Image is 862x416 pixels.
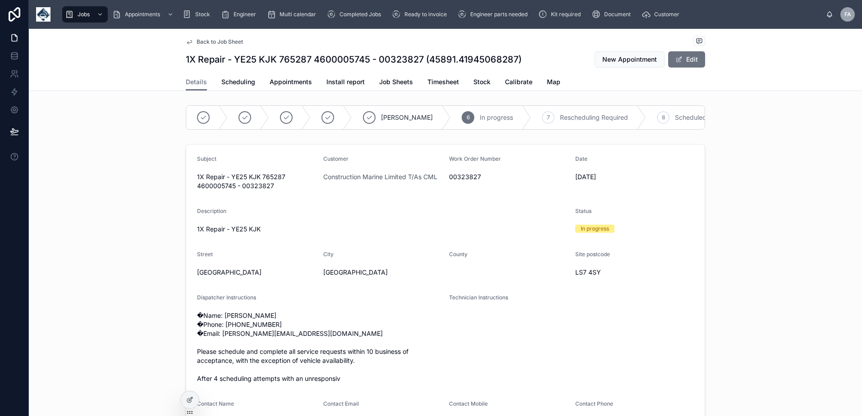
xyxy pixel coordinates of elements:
[675,113,706,122] span: Scheduled
[221,74,255,92] a: Scheduling
[595,51,665,68] button: New Appointment
[639,6,686,23] a: Customer
[662,114,665,121] span: 8
[480,113,513,122] span: In progress
[186,77,207,86] span: Details
[186,38,243,45] a: Back to Job Sheet
[264,6,322,23] a: Multi calendar
[58,5,826,24] div: scrollable content
[560,113,628,122] span: Rescheduling Required
[379,74,413,92] a: Job Sheets
[473,74,491,92] a: Stock
[197,225,261,233] span: 1X Repair - YE25 KJK
[547,74,560,92] a: Map
[654,11,679,18] span: Customer
[427,74,459,92] a: Timesheet
[455,6,534,23] a: Engineer parts needed
[186,53,522,66] h1: 1X Repair - YE25 KJK 765287 4600005745 - 00323827 (45891.41945068287)
[844,11,851,18] span: FA
[180,6,216,23] a: Stock
[339,11,381,18] span: Completed Jobs
[323,155,348,162] span: Customer
[536,6,587,23] a: Kit required
[197,268,316,277] span: [GEOGRAPHIC_DATA]
[505,74,532,92] a: Calibrate
[404,11,447,18] span: Ready to invoice
[449,172,568,181] span: 00323827
[62,6,108,23] a: Jobs
[195,11,210,18] span: Stock
[589,6,637,23] a: Document
[197,172,316,190] span: 1X Repair - YE25 KJK 765287 4600005745 - 00323827
[197,251,213,258] span: Street
[473,77,491,86] span: Stock
[323,400,359,407] span: Contact Email
[197,155,216,162] span: Subject
[36,7,50,22] img: App logo
[389,6,453,23] a: Ready to invoice
[326,77,365,86] span: Install report
[197,311,442,383] span: �Name: [PERSON_NAME] �Phone: [PHONE_NUMBER] �Email: [PERSON_NAME][EMAIL_ADDRESS][DOMAIN_NAME] Ple...
[125,11,160,18] span: Appointments
[505,77,532,86] span: Calibrate
[581,225,609,233] div: In progress
[218,6,262,23] a: Engineer
[668,51,705,68] button: Edit
[470,11,527,18] span: Engineer parts needed
[547,114,550,121] span: 7
[547,77,560,86] span: Map
[326,74,365,92] a: Install report
[186,74,207,91] a: Details
[575,155,587,162] span: Date
[602,55,657,64] span: New Appointment
[324,6,387,23] a: Completed Jobs
[449,400,488,407] span: Contact Mobile
[379,77,413,86] span: Job Sheets
[575,400,613,407] span: Contact Phone
[234,11,256,18] span: Engineer
[449,155,501,162] span: Work Order Number
[323,268,442,277] span: [GEOGRAPHIC_DATA]
[323,251,334,258] span: City
[551,11,581,18] span: Kit required
[449,251,468,258] span: County
[197,294,256,301] span: Dispatcher Instructions
[381,113,433,122] span: [PERSON_NAME]
[575,268,694,277] span: LS7 4SY
[575,251,610,258] span: Site postcode
[449,294,508,301] span: Technician Instructions
[221,77,255,86] span: Scheduling
[575,172,694,181] span: [DATE]
[604,11,631,18] span: Document
[427,77,459,86] span: Timesheet
[280,11,316,18] span: Multi calendar
[270,74,312,92] a: Appointments
[323,172,437,181] a: Construction Marine Limited T/As CML
[197,38,243,45] span: Back to Job Sheet
[575,208,591,214] span: Status
[467,114,470,121] span: 6
[78,11,90,18] span: Jobs
[270,77,312,86] span: Appointments
[197,208,226,214] span: Description
[197,400,234,407] span: Contact Name
[110,6,178,23] a: Appointments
